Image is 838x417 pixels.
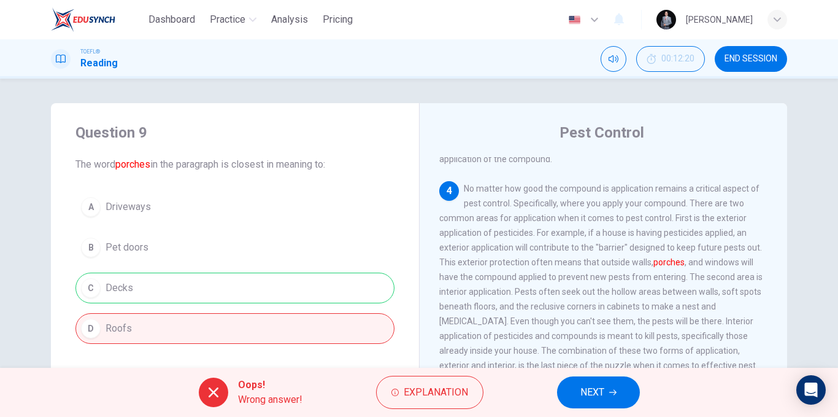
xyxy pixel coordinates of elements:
div: Hide [636,46,705,72]
font: porches [653,257,685,267]
span: END SESSION [725,54,777,64]
span: The word in the paragraph is closest in meaning to: [75,157,394,172]
button: 00:12:20 [636,46,705,72]
button: Explanation [376,376,483,409]
span: TOEFL® [80,47,100,56]
span: Practice [210,12,245,27]
span: Analysis [271,12,308,27]
span: NEXT [580,384,604,401]
img: en [567,15,582,25]
img: EduSynch logo [51,7,115,32]
span: No matter how good the compound is application remains a critical aspect of pest control. Specifi... [439,184,763,385]
h1: Reading [80,56,118,71]
h4: Pest Control [559,123,644,142]
span: Dashboard [148,12,195,27]
font: porches [115,158,150,170]
button: Practice [205,9,261,31]
button: Pricing [318,9,358,31]
button: END SESSION [715,46,787,72]
div: Mute [601,46,626,72]
button: NEXT [557,376,640,408]
a: EduSynch logo [51,7,144,32]
div: [PERSON_NAME] [686,12,753,27]
span: Wrong answer! [238,392,302,407]
span: Oops! [238,378,302,392]
button: Dashboard [144,9,200,31]
button: Analysis [266,9,313,31]
span: 00:12:20 [661,54,694,64]
div: 4 [439,181,459,201]
img: Profile picture [656,10,676,29]
span: Pricing [323,12,353,27]
h4: Question 9 [75,123,394,142]
div: Open Intercom Messenger [796,375,826,405]
span: Explanation [404,384,468,401]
